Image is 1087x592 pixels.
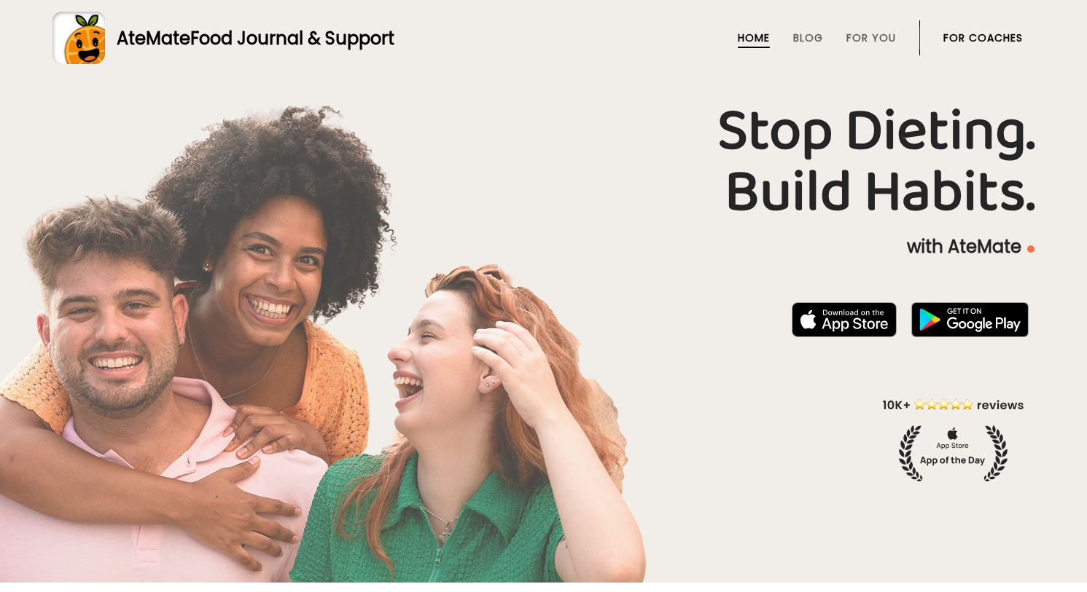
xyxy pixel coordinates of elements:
[872,396,1035,481] img: home-hero-appoftheday.png
[911,302,1029,337] img: badge-download-google.png
[105,25,394,51] div: AteMate
[52,101,1035,224] h1: Stop Dieting. Build Habits.
[738,32,770,44] a: Home
[190,26,394,50] span: Food Journal & Support
[846,32,896,44] a: For You
[943,32,1023,44] a: For Coaches
[52,12,1035,64] a: AteMateFood Journal & Support
[52,235,1035,258] p: with AteMate
[793,32,823,44] a: Blog
[792,302,897,337] img: badge-download-apple.svg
